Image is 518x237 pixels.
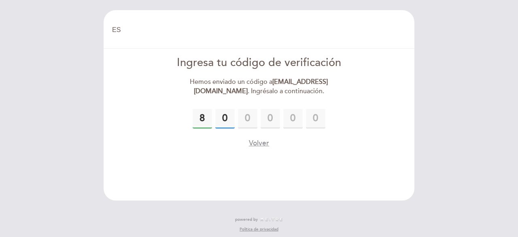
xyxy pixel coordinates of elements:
[194,78,328,95] strong: [EMAIL_ADDRESS][DOMAIN_NAME]
[283,109,303,128] input: 0
[166,77,352,96] div: Hemos enviado un código a . Ingrésalo a continuación.
[249,138,269,148] button: Volver
[193,109,212,128] input: 0
[166,55,352,71] div: Ingresa tu código de verificación
[235,217,283,222] a: powered by
[260,218,283,222] img: MEITRE
[306,109,325,128] input: 0
[215,109,235,128] input: 0
[240,226,278,232] a: Política de privacidad
[261,109,280,128] input: 0
[235,217,258,222] span: powered by
[238,109,257,128] input: 0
